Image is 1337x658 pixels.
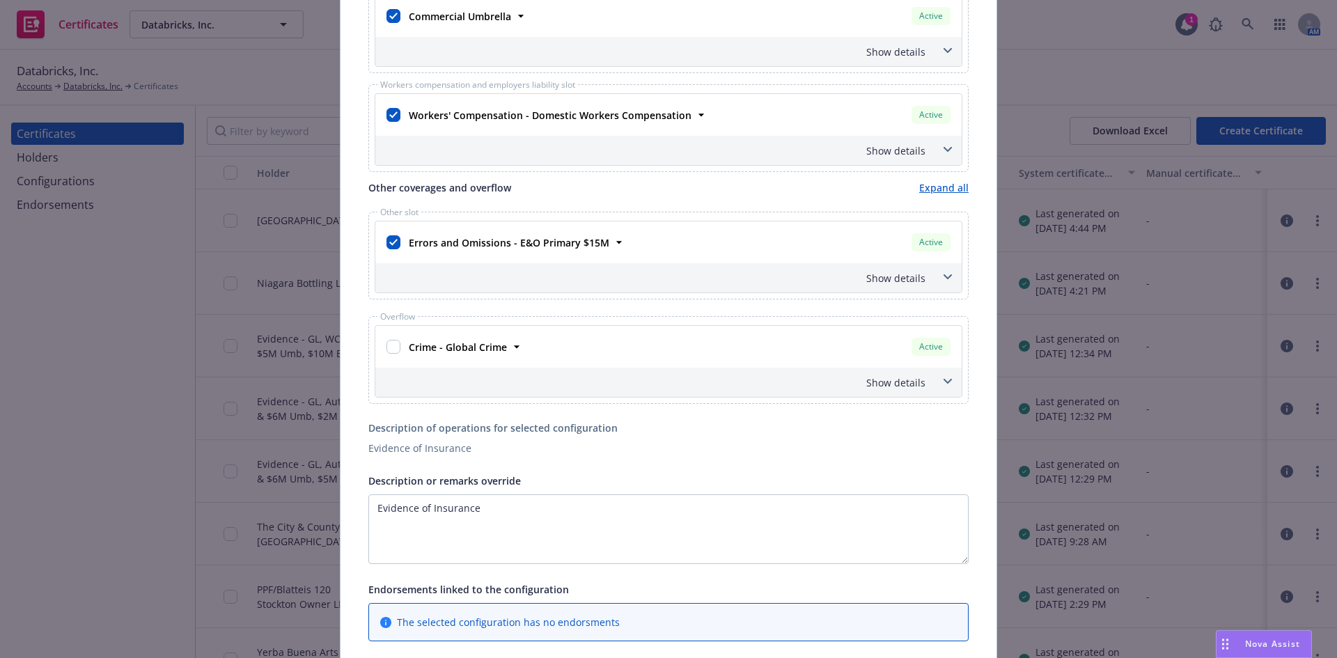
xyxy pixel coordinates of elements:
[368,583,569,596] span: Endorsements linked to the configuration
[377,208,421,217] span: Other slot
[368,494,969,564] textarea: Input description
[409,109,691,122] strong: Workers' Compensation - Domestic Workers Compensation
[375,136,962,165] div: Show details
[397,615,620,629] span: The selected configuration has no endorsments
[1217,631,1234,657] div: Drag to move
[368,474,521,487] span: Description or remarks override
[919,180,969,195] a: Expand all
[368,441,969,455] div: Evidence of Insurance
[409,236,609,249] strong: Errors and Omissions - E&O Primary $15M
[375,368,962,397] div: Show details
[378,45,925,59] div: Show details
[409,10,511,23] strong: Commercial Umbrella
[917,10,945,22] span: Active
[377,81,578,89] span: Workers compensation and employers liability slot
[375,37,962,66] div: Show details
[917,236,945,249] span: Active
[378,143,925,158] div: Show details
[368,421,969,435] div: Description of operations for selected configuration
[409,340,507,354] strong: Crime - Global Crime
[378,271,925,285] div: Show details
[917,109,945,121] span: Active
[368,180,511,195] span: Other coverages and overflow
[1245,638,1300,650] span: Nova Assist
[917,340,945,353] span: Active
[375,263,962,292] div: Show details
[1216,630,1312,658] button: Nova Assist
[378,375,925,390] div: Show details
[377,313,418,321] span: Overflow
